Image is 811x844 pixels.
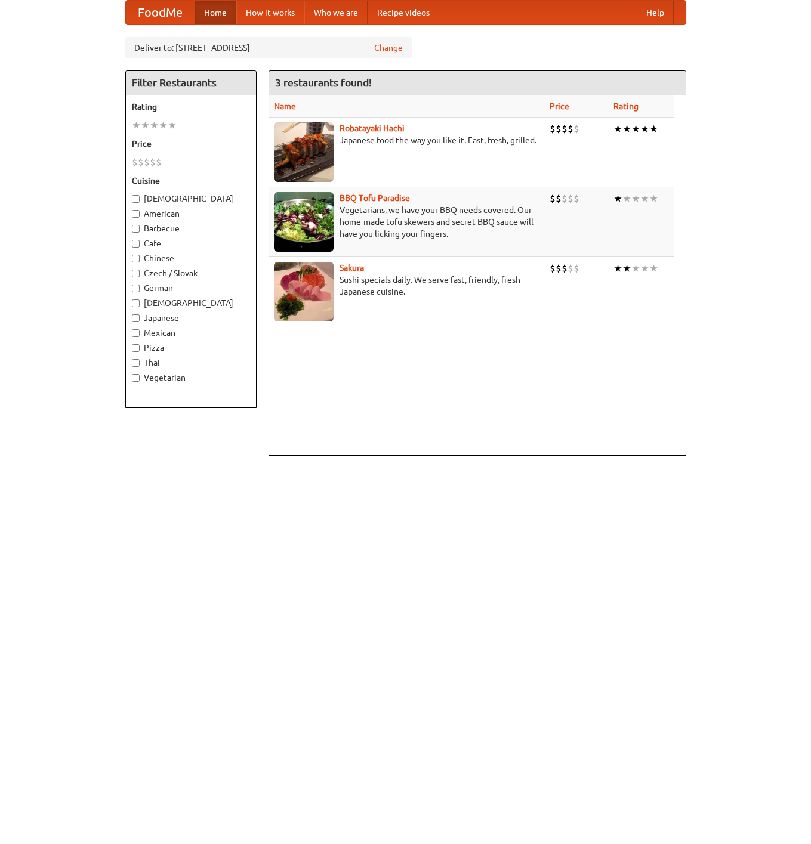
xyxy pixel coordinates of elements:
[144,156,150,169] li: $
[550,101,569,111] a: Price
[550,262,556,275] li: $
[556,262,562,275] li: $
[132,225,140,233] input: Barbecue
[631,122,640,135] li: ★
[132,267,250,279] label: Czech / Slovak
[550,192,556,205] li: $
[368,1,439,24] a: Recipe videos
[340,123,405,133] a: Robatayaki Hachi
[132,208,250,219] label: American
[573,262,579,275] li: $
[236,1,304,24] a: How it works
[274,134,540,146] p: Japanese food the way you like it. Fast, fresh, grilled.
[132,329,140,337] input: Mexican
[132,255,140,262] input: Chinese
[132,237,250,249] label: Cafe
[622,122,631,135] li: ★
[132,297,250,309] label: [DEMOGRAPHIC_DATA]
[132,193,250,205] label: [DEMOGRAPHIC_DATA]
[274,122,334,182] img: robatayaki.jpg
[132,359,140,367] input: Thai
[195,1,236,24] a: Home
[159,119,168,132] li: ★
[374,42,403,54] a: Change
[141,119,150,132] li: ★
[132,372,250,384] label: Vegetarian
[138,156,144,169] li: $
[132,175,250,187] h5: Cuisine
[550,122,556,135] li: $
[274,262,334,321] img: sakura.jpg
[132,156,138,169] li: $
[132,357,250,369] label: Thai
[573,192,579,205] li: $
[340,263,364,273] a: Sakura
[132,222,250,234] label: Barbecue
[622,192,631,205] li: ★
[125,37,412,58] div: Deliver to: [STREET_ADDRESS]
[132,314,140,322] input: Japanese
[132,195,140,203] input: [DEMOGRAPHIC_DATA]
[613,262,622,275] li: ★
[640,192,649,205] li: ★
[132,252,250,264] label: Chinese
[562,122,568,135] li: $
[340,193,410,203] a: BBQ Tofu Paradise
[132,344,140,352] input: Pizza
[274,274,540,298] p: Sushi specials daily. We serve fast, friendly, fresh Japanese cuisine.
[556,122,562,135] li: $
[132,210,140,218] input: American
[275,77,372,88] ng-pluralize: 3 restaurants found!
[132,270,140,277] input: Czech / Slovak
[556,192,562,205] li: $
[132,312,250,324] label: Japanese
[168,119,177,132] li: ★
[132,342,250,354] label: Pizza
[274,192,334,252] img: tofuparadise.jpg
[132,282,250,294] label: German
[631,192,640,205] li: ★
[132,138,250,150] h5: Price
[150,156,156,169] li: $
[568,192,573,205] li: $
[568,262,573,275] li: $
[132,240,140,248] input: Cafe
[126,1,195,24] a: FoodMe
[573,122,579,135] li: $
[274,204,540,240] p: Vegetarians, we have your BBQ needs covered. Our home-made tofu skewers and secret BBQ sauce will...
[132,327,250,339] label: Mexican
[150,119,159,132] li: ★
[649,192,658,205] li: ★
[132,119,141,132] li: ★
[274,101,296,111] a: Name
[649,122,658,135] li: ★
[613,122,622,135] li: ★
[631,262,640,275] li: ★
[304,1,368,24] a: Who we are
[613,101,639,111] a: Rating
[562,262,568,275] li: $
[640,262,649,275] li: ★
[613,192,622,205] li: ★
[562,192,568,205] li: $
[649,262,658,275] li: ★
[132,299,140,307] input: [DEMOGRAPHIC_DATA]
[132,285,140,292] input: German
[132,374,140,382] input: Vegetarian
[637,1,674,24] a: Help
[640,122,649,135] li: ★
[126,71,256,95] h4: Filter Restaurants
[622,262,631,275] li: ★
[156,156,162,169] li: $
[132,101,250,113] h5: Rating
[568,122,573,135] li: $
